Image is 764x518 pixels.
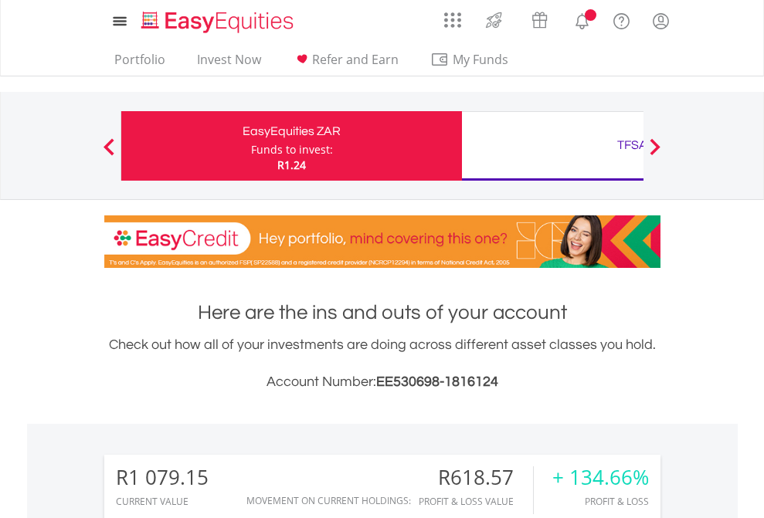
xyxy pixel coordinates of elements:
a: AppsGrid [434,4,471,29]
div: + 134.66% [552,466,649,489]
div: R1 079.15 [116,466,209,489]
span: Refer and Earn [312,51,399,68]
a: Notifications [562,4,602,35]
button: Previous [93,146,124,161]
span: My Funds [430,49,531,69]
img: grid-menu-icon.svg [444,12,461,29]
a: Portfolio [108,52,171,76]
a: Refer and Earn [287,52,405,76]
img: vouchers-v2.svg [527,8,552,32]
a: Invest Now [191,52,267,76]
span: EE530698-1816124 [376,374,498,389]
a: My Profile [641,4,681,38]
div: Funds to invest: [251,142,333,157]
img: EasyEquities_Logo.png [138,9,300,35]
h1: Here are the ins and outs of your account [104,299,660,327]
a: Vouchers [517,4,562,32]
div: Movement on Current Holdings: [246,496,411,506]
a: Home page [135,4,300,35]
div: Profit & Loss [552,496,649,506]
div: EasyEquities ZAR [131,120,453,142]
div: Check out how all of your investments are doing across different asset classes you hold. [104,334,660,393]
div: CURRENT VALUE [116,496,209,506]
h3: Account Number: [104,371,660,393]
a: FAQ's and Support [602,4,641,35]
div: Profit & Loss Value [419,496,533,506]
img: thrive-v2.svg [481,8,507,32]
img: EasyCredit Promotion Banner [104,215,660,268]
div: R618.57 [419,466,533,489]
span: R1.24 [277,157,306,172]
button: Next [640,146,671,161]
